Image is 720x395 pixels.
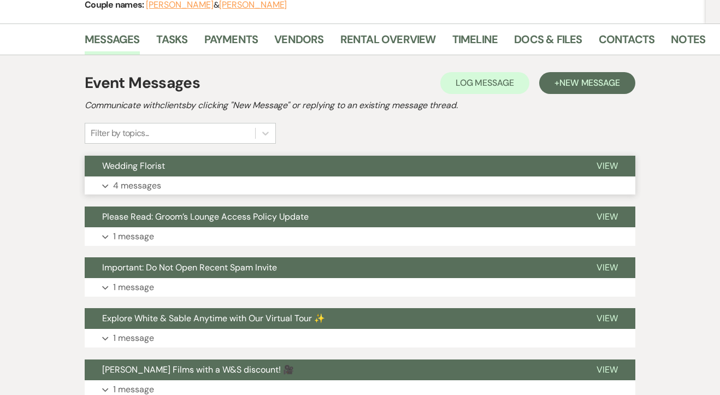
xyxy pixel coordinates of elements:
[579,359,635,380] button: View
[597,160,618,172] span: View
[85,156,579,176] button: Wedding Florist
[113,179,161,193] p: 4 messages
[579,156,635,176] button: View
[452,31,498,55] a: Timeline
[113,229,154,244] p: 1 message
[85,99,635,112] h2: Communicate with clients by clicking "New Message" or replying to an existing message thread.
[456,77,514,89] span: Log Message
[204,31,258,55] a: Payments
[113,331,154,345] p: 1 message
[597,262,618,273] span: View
[85,176,635,195] button: 4 messages
[102,211,309,222] span: Please Read: Groom’s Lounge Access Policy Update
[599,31,655,55] a: Contacts
[579,257,635,278] button: View
[597,364,618,375] span: View
[91,127,149,140] div: Filter by topics...
[559,77,620,89] span: New Message
[440,72,529,94] button: Log Message
[102,364,294,375] span: [PERSON_NAME] Films with a W&S discount! 🎥
[146,1,214,9] button: [PERSON_NAME]
[85,308,579,329] button: Explore White & Sable Anytime with Our Virtual Tour ✨
[597,313,618,324] span: View
[85,72,200,95] h1: Event Messages
[85,31,140,55] a: Messages
[514,31,582,55] a: Docs & Files
[85,207,579,227] button: Please Read: Groom’s Lounge Access Policy Update
[274,31,323,55] a: Vendors
[579,308,635,329] button: View
[102,262,277,273] span: Important: Do Not Open Recent Spam Invite
[102,313,325,324] span: Explore White & Sable Anytime with Our Virtual Tour ✨
[219,1,287,9] button: [PERSON_NAME]
[597,211,618,222] span: View
[539,72,635,94] button: +New Message
[85,227,635,246] button: 1 message
[340,31,436,55] a: Rental Overview
[579,207,635,227] button: View
[671,31,705,55] a: Notes
[156,31,188,55] a: Tasks
[85,329,635,347] button: 1 message
[85,278,635,297] button: 1 message
[113,280,154,294] p: 1 message
[102,160,165,172] span: Wedding Florist
[85,257,579,278] button: Important: Do Not Open Recent Spam Invite
[85,359,579,380] button: [PERSON_NAME] Films with a W&S discount! 🎥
